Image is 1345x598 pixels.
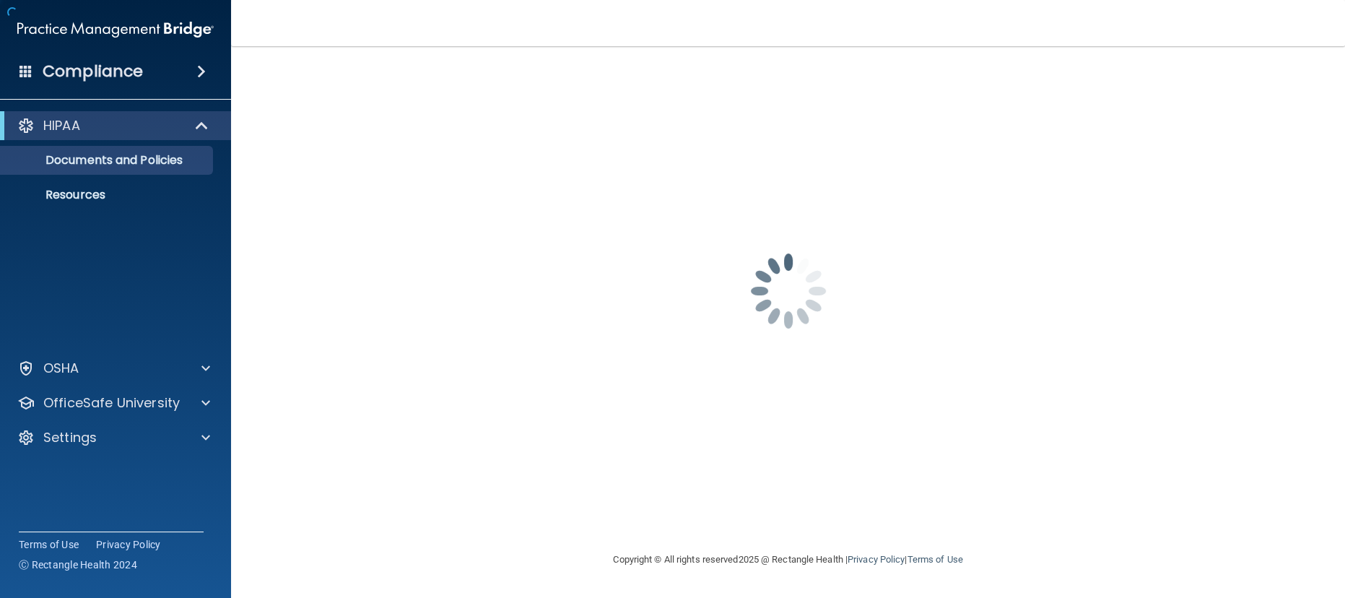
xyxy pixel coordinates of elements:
[17,360,210,377] a: OSHA
[525,537,1052,583] div: Copyright © All rights reserved 2025 @ Rectangle Health | |
[848,554,905,565] a: Privacy Policy
[17,429,210,446] a: Settings
[43,117,80,134] p: HIPAA
[19,537,79,552] a: Terms of Use
[907,554,962,565] a: Terms of Use
[43,394,180,412] p: OfficeSafe University
[9,153,206,168] p: Documents and Policies
[716,219,861,363] img: spinner.e123f6fc.gif
[9,188,206,202] p: Resources
[17,15,214,44] img: PMB logo
[43,429,97,446] p: Settings
[19,558,137,572] span: Ⓒ Rectangle Health 2024
[43,61,143,82] h4: Compliance
[43,360,79,377] p: OSHA
[17,117,209,134] a: HIPAA
[96,537,161,552] a: Privacy Policy
[17,394,210,412] a: OfficeSafe University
